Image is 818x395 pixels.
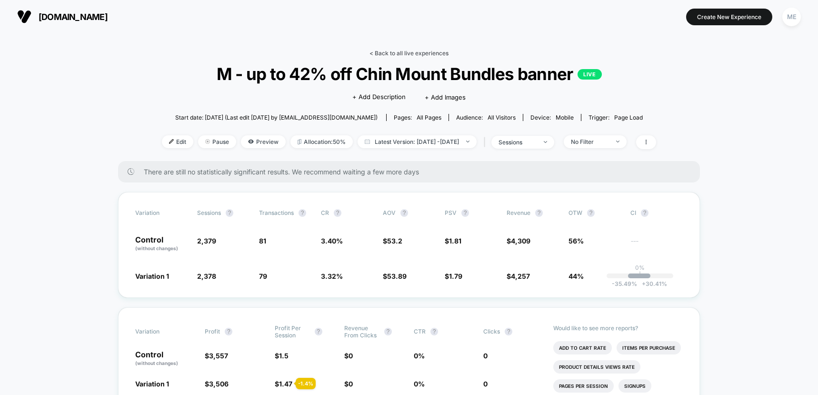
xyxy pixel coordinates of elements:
[144,168,681,176] span: There are still no statistically significant results. We recommend waiting a few more days
[321,272,343,280] span: 3.32 %
[279,352,289,360] span: 1.5
[511,237,530,245] span: 4,309
[779,7,804,27] button: ME
[334,209,341,217] button: ?
[553,360,640,374] li: Product Details Views Rate
[511,272,530,280] span: 4,257
[169,139,174,144] img: edit
[298,139,301,144] img: rebalance
[383,237,402,245] span: $
[589,114,643,121] div: Trigger:
[461,209,469,217] button: ?
[209,352,228,360] span: 3,557
[205,328,220,335] span: Profit
[635,264,645,271] p: 0%
[587,209,595,217] button: ?
[383,272,407,280] span: $
[456,114,516,121] div: Audience:
[499,139,537,146] div: sessions
[135,351,195,367] p: Control
[553,324,683,332] p: Would like to see more reports?
[483,380,488,388] span: 0
[187,64,631,84] span: M - up to 42% off Chin Mount Bundles banner
[384,328,392,335] button: ?
[14,9,110,24] button: [DOMAIN_NAME]
[639,271,641,278] p: |
[275,352,289,360] span: $
[349,352,353,360] span: 0
[507,237,530,245] span: $
[135,380,169,388] span: Variation 1
[617,341,681,354] li: Items Per Purchase
[414,352,425,360] span: 0 %
[445,272,462,280] span: $
[535,209,543,217] button: ?
[630,238,683,252] span: ---
[614,114,643,121] span: Page Load
[135,272,169,280] span: Variation 1
[483,328,500,335] span: Clicks
[507,272,530,280] span: $
[449,237,461,245] span: 1.81
[553,341,612,354] li: Add To Cart Rate
[135,236,188,252] p: Control
[259,272,267,280] span: 79
[414,328,426,335] span: CTR
[352,92,406,102] span: + Add Description
[445,237,461,245] span: $
[358,135,477,148] span: Latest Version: [DATE] - [DATE]
[197,237,216,245] span: 2,379
[430,328,438,335] button: ?
[425,93,466,101] span: + Add Images
[344,352,353,360] span: $
[544,141,547,143] img: end
[275,324,310,339] span: Profit Per Session
[417,114,441,121] span: all pages
[505,328,512,335] button: ?
[365,139,370,144] img: calendar
[197,272,216,280] span: 2,378
[556,114,574,121] span: mobile
[445,209,457,216] span: PSV
[578,69,601,80] p: LIVE
[630,209,683,217] span: CI
[226,209,233,217] button: ?
[569,237,584,245] span: 56%
[523,114,581,121] span: Device:
[135,324,188,339] span: Variation
[39,12,108,22] span: [DOMAIN_NAME]
[686,9,772,25] button: Create New Experience
[241,135,286,148] span: Preview
[135,360,178,366] span: (without changes)
[612,280,637,287] span: -35.49 %
[569,209,621,217] span: OTW
[571,138,609,145] div: No Filter
[414,380,425,388] span: 0 %
[488,114,516,121] span: All Visitors
[315,328,322,335] button: ?
[553,379,614,393] li: Pages Per Session
[321,209,329,216] span: CR
[344,380,353,388] span: $
[349,380,353,388] span: 0
[400,209,408,217] button: ?
[618,379,651,393] li: Signups
[483,352,488,360] span: 0
[205,352,228,360] span: $
[449,272,462,280] span: 1.79
[383,209,396,216] span: AOV
[279,380,292,388] span: 1.47
[616,141,619,142] img: end
[198,135,236,148] span: Pause
[466,141,469,142] img: end
[135,245,178,251] span: (without changes)
[209,380,229,388] span: 3,506
[344,324,379,339] span: Revenue From Clicks
[369,50,449,57] a: < Back to all live experiences
[259,209,294,216] span: Transactions
[637,280,667,287] span: 30.41 %
[175,114,378,121] span: Start date: [DATE] (Last edit [DATE] by [EMAIL_ADDRESS][DOMAIN_NAME])
[162,135,193,148] span: Edit
[17,10,31,24] img: Visually logo
[507,209,530,216] span: Revenue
